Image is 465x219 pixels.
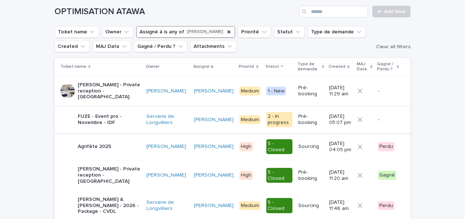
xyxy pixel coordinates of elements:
p: [PERSON_NAME] & [PERSON_NAME] - 2026 - Package - CVDL [78,197,141,215]
a: [PERSON_NAME] [194,88,234,94]
a: [PERSON_NAME] [194,203,234,209]
div: Medium [239,201,260,210]
button: Assigné à [136,26,235,38]
div: 5 - Closed [266,168,292,183]
button: Clear all filters [373,41,411,52]
p: Gagné / Perdu ? [377,60,395,74]
p: [PERSON_NAME] - Private reception - [GEOGRAPHIC_DATA] [78,166,141,184]
p: Pré-booking [298,85,324,97]
a: Servane de Longvilliers [146,199,188,212]
div: Perdu [378,142,395,151]
div: Gagné [378,171,396,180]
tr: [PERSON_NAME] - Private reception - [GEOGRAPHIC_DATA][PERSON_NAME] [PERSON_NAME] Medium1 - NewPré... [54,76,411,106]
div: 5 - Closed [266,139,292,154]
button: Gagné / Perdu ? [134,41,187,52]
a: [PERSON_NAME] [146,88,186,94]
a: [PERSON_NAME] [146,144,186,150]
input: Search [299,6,368,17]
p: Assigné à [193,63,213,71]
tr: FUZE - Event pro - Novembre - IDFServane de Longvilliers [PERSON_NAME] Medium2 - In progressPré-b... [54,106,411,133]
p: [DATE] 11:29 am [329,85,352,97]
p: MAJ Data [357,60,368,74]
span: Clear all filters [376,44,411,49]
div: High [239,142,253,151]
button: Priorité [238,26,271,38]
button: Attachments [190,41,236,52]
button: Created [54,41,90,52]
p: [DATE] 11:20 am [329,169,352,182]
p: Sourcing [298,203,324,209]
p: Sourcing [298,144,324,150]
p: Pré-booking [298,113,324,126]
tr: [PERSON_NAME] - Private reception - [GEOGRAPHIC_DATA][PERSON_NAME] [PERSON_NAME] High5 - ClosedPr... [54,160,411,190]
a: Add New [372,6,411,17]
p: [DATE] 05:07 pm [329,113,352,126]
p: [DATE] 04:05 pm [329,141,352,153]
div: 2 - In progress [266,112,292,127]
button: MAJ Data [93,41,131,52]
button: Statut [274,26,305,38]
span: Add New [384,9,406,14]
p: - [378,88,399,94]
p: - [378,117,399,123]
p: Type de demande [298,60,320,74]
div: 5 - Closed [266,198,292,213]
p: Created [328,63,345,71]
div: Medium [239,115,260,124]
div: High [239,171,253,180]
p: [DATE] 11:46 am [329,199,352,212]
p: Agrifête 2025 [78,144,111,150]
a: Servane de Longvilliers [146,113,188,126]
div: Medium [239,87,260,96]
div: Perdu [378,201,395,210]
p: [PERSON_NAME] - Private reception - [GEOGRAPHIC_DATA] [78,82,141,100]
a: [PERSON_NAME] [194,172,234,178]
p: Ticket name [60,63,86,71]
p: Statut [266,63,279,71]
a: [PERSON_NAME] [146,172,186,178]
p: Pré-booking [298,169,324,182]
h1: OPTIMISATION ATAWA [54,7,296,17]
div: 1 - New [266,87,286,96]
tr: Agrifête 2025[PERSON_NAME] [PERSON_NAME] High5 - ClosedSourcing[DATE] 04:05 pmPerdu [54,133,411,160]
a: [PERSON_NAME] [194,117,234,123]
p: FUZE - Event pro - Novembre - IDF [78,113,141,126]
p: Owner [146,63,159,71]
button: Type de demande [308,26,366,38]
a: [PERSON_NAME] [194,144,234,150]
button: Owner [102,26,133,38]
button: Ticket name [54,26,99,38]
p: Priorité [239,63,254,71]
